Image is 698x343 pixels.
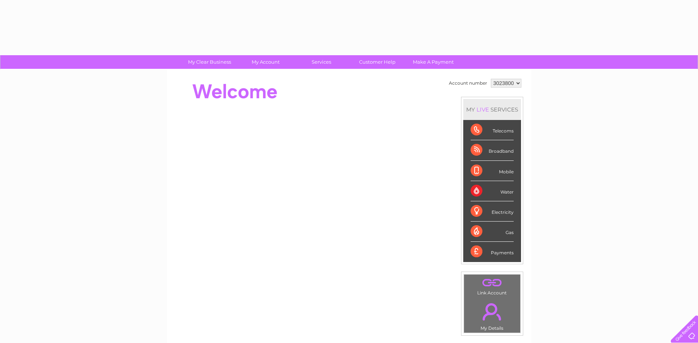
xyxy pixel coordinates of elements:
[463,99,521,120] div: MY SERVICES
[447,77,489,89] td: Account number
[466,276,518,289] a: .
[464,297,521,333] td: My Details
[291,55,352,69] a: Services
[471,140,514,160] div: Broadband
[179,55,240,69] a: My Clear Business
[464,274,521,297] td: Link Account
[466,299,518,325] a: .
[235,55,296,69] a: My Account
[471,222,514,242] div: Gas
[471,120,514,140] div: Telecoms
[347,55,408,69] a: Customer Help
[471,201,514,222] div: Electricity
[471,161,514,181] div: Mobile
[403,55,464,69] a: Make A Payment
[475,106,490,113] div: LIVE
[471,242,514,262] div: Payments
[471,181,514,201] div: Water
